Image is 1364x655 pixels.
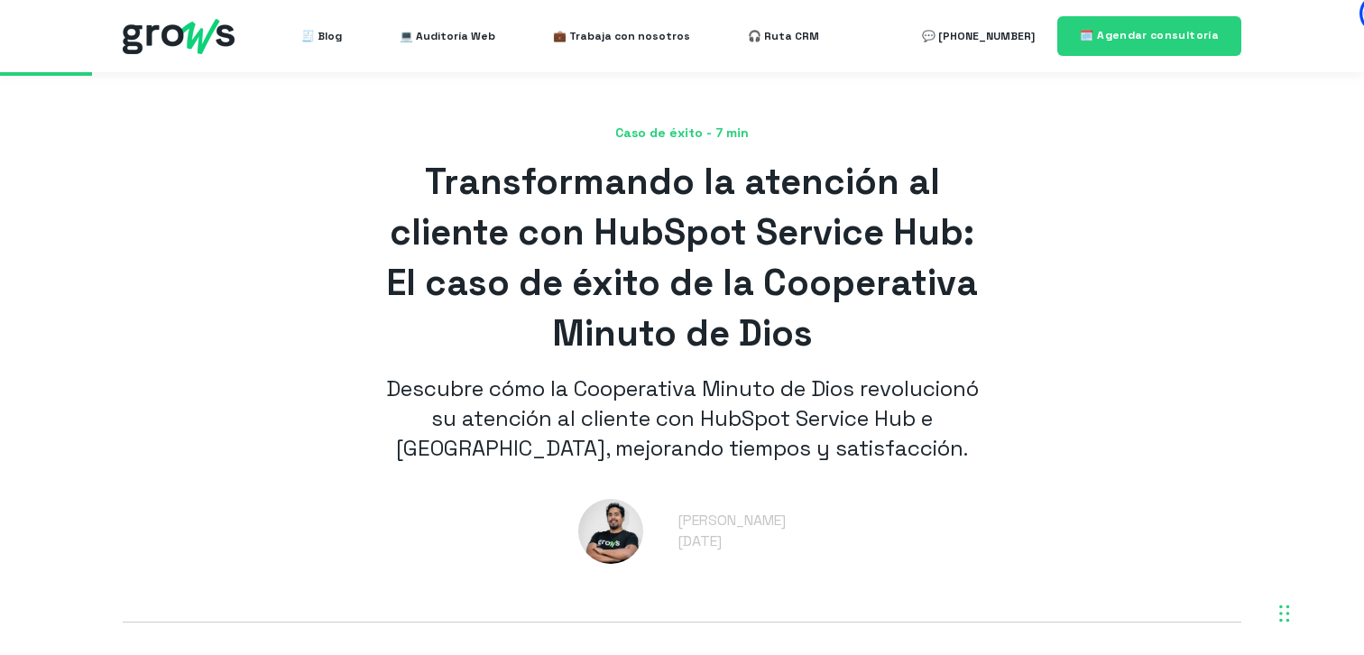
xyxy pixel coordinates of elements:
span: 🗓️ Agendar consultoría [1080,28,1219,42]
a: 🎧 Ruta CRM [748,18,819,54]
p: Descubre cómo la Cooperativa Minuto de Dios revolucionó su atención al cliente con HubSpot Servic... [375,374,989,463]
a: 💼 Trabaja con nosotros [553,18,690,54]
a: [PERSON_NAME] [677,511,786,530]
a: 🧾 Blog [301,18,342,54]
a: 💻 Auditoría Web [400,18,495,54]
img: grows - hubspot [123,19,235,54]
iframe: Chat Widget [1039,402,1364,655]
div: [DATE] [677,531,786,551]
div: Drag [1279,586,1290,641]
span: Caso de éxito - 7 min [123,125,1241,143]
a: 💬 [PHONE_NUMBER] [922,18,1035,54]
a: 🗓️ Agendar consultoría [1057,16,1241,55]
span: Transformando la atención al cliente con HubSpot Service Hub: El caso de éxito de la Cooperativa ... [386,159,978,356]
